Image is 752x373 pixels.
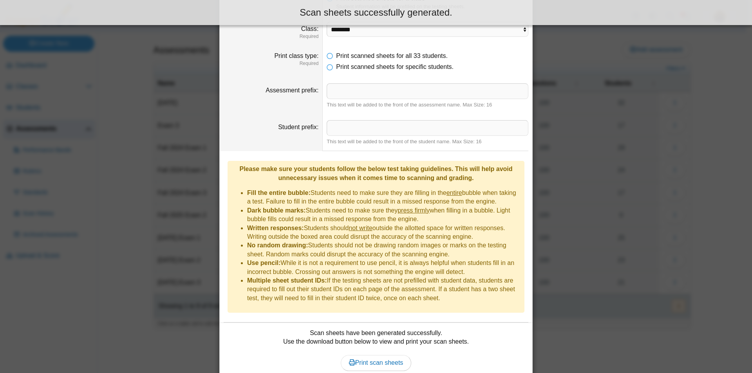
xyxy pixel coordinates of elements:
[266,87,318,94] label: Assessment prefix
[224,60,318,67] dfn: Required
[274,52,318,59] label: Print class type
[239,166,512,181] b: Please make sure your students follow the below test taking guidelines. This will help avoid unne...
[247,207,305,214] b: Dark bubble marks:
[247,225,304,231] b: Written responses:
[6,6,746,19] div: Scan sheets successfully generated.
[341,355,412,371] a: Print scan sheets
[327,101,528,108] div: This text will be added to the front of the assessment name. Max Size: 16
[446,189,462,196] u: entire
[247,224,521,241] li: Students should outside the allotted space for written responses. Writing outside the boxed area ...
[247,189,311,196] b: Fill the entire bubble:
[224,33,318,40] dfn: Required
[247,189,521,206] li: Students need to make sure they are filling in the bubble when taking a test. Failure to fill in ...
[398,207,430,214] u: press firmly
[247,259,280,266] b: Use pencil:
[247,276,521,303] li: If the testing sheets are not prefilled with student data, students are required to fill out thei...
[247,241,521,259] li: Students should not be drawing random images or marks on the testing sheet. Random marks could di...
[336,52,448,59] span: Print scanned sheets for all 33 students.
[247,242,308,249] b: No random drawing:
[327,138,528,145] div: This text will be added to the front of the student name. Max Size: 16
[301,25,318,32] label: Class
[349,359,403,366] span: Print scan sheets
[336,63,454,70] span: Print scanned sheets for specific students.
[247,206,521,224] li: Students need to make sure they when filling in a bubble. Light bubble fills could result in a mi...
[278,124,318,130] label: Student prefix
[247,277,327,284] b: Multiple sheet student IDs:
[247,259,521,276] li: While it is not a requirement to use pencil, it is always helpful when students fill in an incorr...
[349,225,372,231] u: not write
